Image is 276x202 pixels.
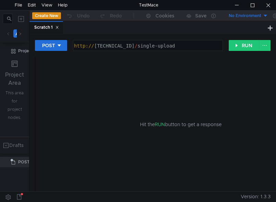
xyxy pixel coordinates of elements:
div: Drafts [9,141,24,149]
button: POST [35,40,67,51]
div: Project [18,46,33,56]
button: RUN [229,40,259,51]
span: Hit the button to get a response [140,121,222,128]
div: Save [195,13,206,18]
button: Redo [95,11,127,21]
div: Redo [110,12,122,20]
div: Scratch 1 [34,24,59,31]
button: No Environment [221,10,268,21]
span: Version: 1.3.3 [241,192,271,202]
div: Undo [77,12,90,20]
div: No Environment [229,13,261,19]
div: POST [42,42,55,49]
span: POST [18,157,30,167]
button: Undo [61,11,95,21]
span: RUN [155,121,165,127]
div: Cookies [155,12,174,20]
button: Create New [32,12,61,19]
button: All [13,29,23,38]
